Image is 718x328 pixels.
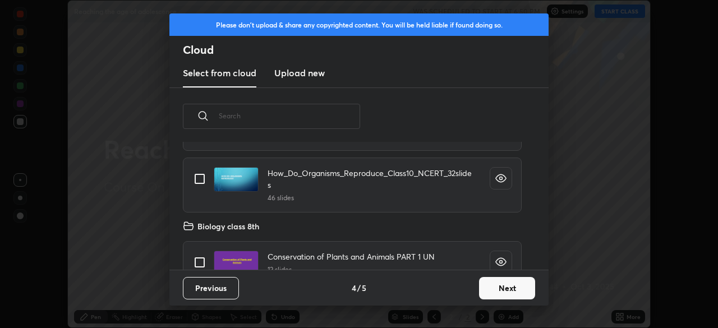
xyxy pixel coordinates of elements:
[183,277,239,299] button: Previous
[357,282,361,294] h4: /
[219,92,360,140] input: Search
[479,277,535,299] button: Next
[274,66,325,80] h3: Upload new
[169,13,549,36] div: Please don't upload & share any copyrighted content. You will be held liable if found doing so.
[183,66,256,80] h3: Select from cloud
[362,282,366,294] h4: 5
[352,282,356,294] h4: 4
[169,142,535,270] div: grid
[183,43,549,57] h2: Cloud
